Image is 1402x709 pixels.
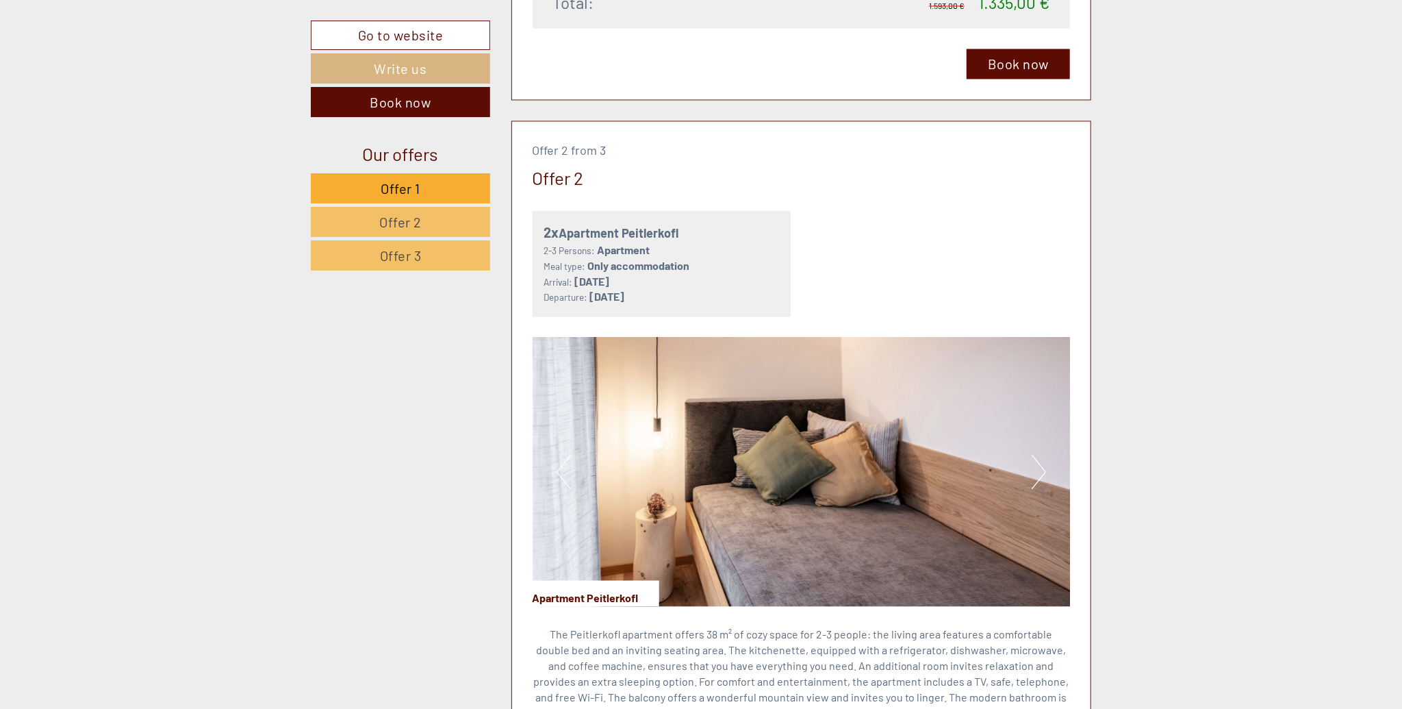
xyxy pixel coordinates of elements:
[575,275,610,288] b: [DATE]
[544,276,573,288] small: Arrival:
[533,337,1071,606] img: image
[557,455,571,489] button: Previous
[598,243,650,256] b: Apartment
[379,214,422,230] span: Offer 2
[544,224,559,240] b: 2x
[533,142,607,158] span: Offer 2 from 3
[544,291,588,303] small: Departure:
[311,87,490,117] a: Book now
[590,290,625,303] b: [DATE]
[533,165,584,190] div: Offer 2
[544,223,780,242] div: Apartment Peitlerkofl
[311,53,490,84] a: Write us
[380,247,422,264] span: Offer 3
[311,21,490,50] a: Go to website
[544,245,596,256] small: 2-3 Persons:
[544,260,586,272] small: Meal type:
[1032,455,1046,489] button: Next
[588,259,690,272] b: Only accommodation
[381,180,420,197] span: Offer 1
[967,49,1070,79] a: Book now
[311,141,490,166] div: Our offers
[533,580,659,606] div: Apartment Peitlerkofl
[929,1,965,10] span: 1.593,00 €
